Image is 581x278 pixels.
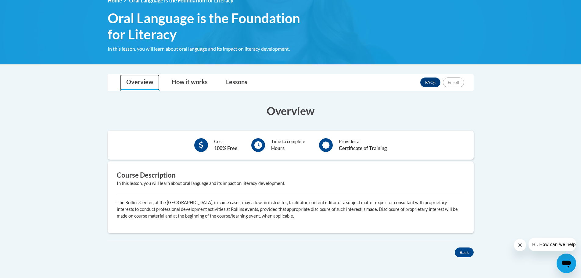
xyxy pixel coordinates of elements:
div: In this lesson, you will learn about oral language and its impact on literacy development. [108,45,318,52]
h3: Overview [108,103,474,118]
div: Time to complete [271,138,305,152]
b: Hours [271,145,285,151]
a: Lessons [220,74,253,91]
iframe: Message from company [529,238,576,251]
p: The Rollins Center, of the [GEOGRAPHIC_DATA], in some cases, may allow an instructor, facilitator... [117,199,464,219]
button: Enroll [443,78,464,87]
div: Cost [214,138,238,152]
a: Overview [120,74,160,91]
b: Certificate of Training [339,145,387,151]
span: Oral Language is the Foundation for Literacy [108,10,318,42]
span: Hi. How can we help? [4,4,49,9]
button: Back [455,247,474,257]
div: Provides a [339,138,387,152]
div: In this lesson, you will learn about oral language and its impact on literacy development. [117,180,464,187]
iframe: Close message [514,239,526,251]
b: 100% Free [214,145,238,151]
h3: Course Description [117,171,464,180]
a: How it works [166,74,214,91]
iframe: Button to launch messaging window [557,254,576,273]
a: FAQs [420,78,440,87]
